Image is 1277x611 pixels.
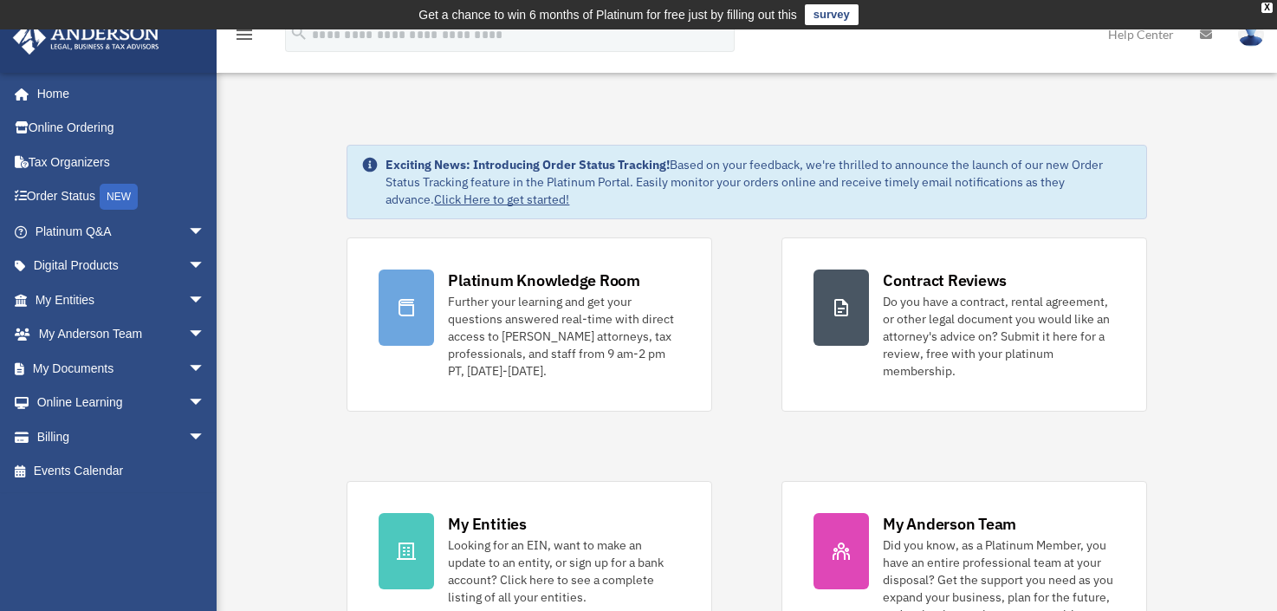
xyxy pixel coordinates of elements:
[1238,22,1264,47] img: User Pic
[188,249,223,284] span: arrow_drop_down
[12,386,231,420] a: Online Learningarrow_drop_down
[805,4,859,25] a: survey
[12,351,231,386] a: My Documentsarrow_drop_down
[12,283,231,317] a: My Entitiesarrow_drop_down
[12,317,231,352] a: My Anderson Teamarrow_drop_down
[12,145,231,179] a: Tax Organizers
[12,249,231,283] a: Digital Productsarrow_drop_down
[289,23,308,42] i: search
[12,454,231,489] a: Events Calendar
[188,283,223,318] span: arrow_drop_down
[100,184,138,210] div: NEW
[386,157,670,172] strong: Exciting News: Introducing Order Status Tracking!
[883,293,1115,380] div: Do you have a contract, rental agreement, or other legal document you would like an attorney's ad...
[883,270,1007,291] div: Contract Reviews
[12,76,223,111] a: Home
[188,214,223,250] span: arrow_drop_down
[234,24,255,45] i: menu
[12,419,231,454] a: Billingarrow_drop_down
[448,270,640,291] div: Platinum Knowledge Room
[12,111,231,146] a: Online Ordering
[1261,3,1273,13] div: close
[386,156,1131,208] div: Based on your feedback, we're thrilled to announce the launch of our new Order Status Tracking fe...
[434,192,569,207] a: Click Here to get started!
[8,21,165,55] img: Anderson Advisors Platinum Portal
[12,179,231,215] a: Order StatusNEW
[188,419,223,455] span: arrow_drop_down
[781,237,1147,412] a: Contract Reviews Do you have a contract, rental agreement, or other legal document you would like...
[418,4,797,25] div: Get a chance to win 6 months of Platinum for free just by filling out this
[12,214,231,249] a: Platinum Q&Aarrow_drop_down
[448,536,680,606] div: Looking for an EIN, want to make an update to an entity, or sign up for a bank account? Click her...
[188,351,223,387] span: arrow_drop_down
[234,30,255,45] a: menu
[188,317,223,353] span: arrow_drop_down
[347,237,712,412] a: Platinum Knowledge Room Further your learning and get your questions answered real-time with dire...
[448,293,680,380] div: Further your learning and get your questions answered real-time with direct access to [PERSON_NAM...
[883,513,1016,535] div: My Anderson Team
[448,513,526,535] div: My Entities
[188,386,223,421] span: arrow_drop_down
